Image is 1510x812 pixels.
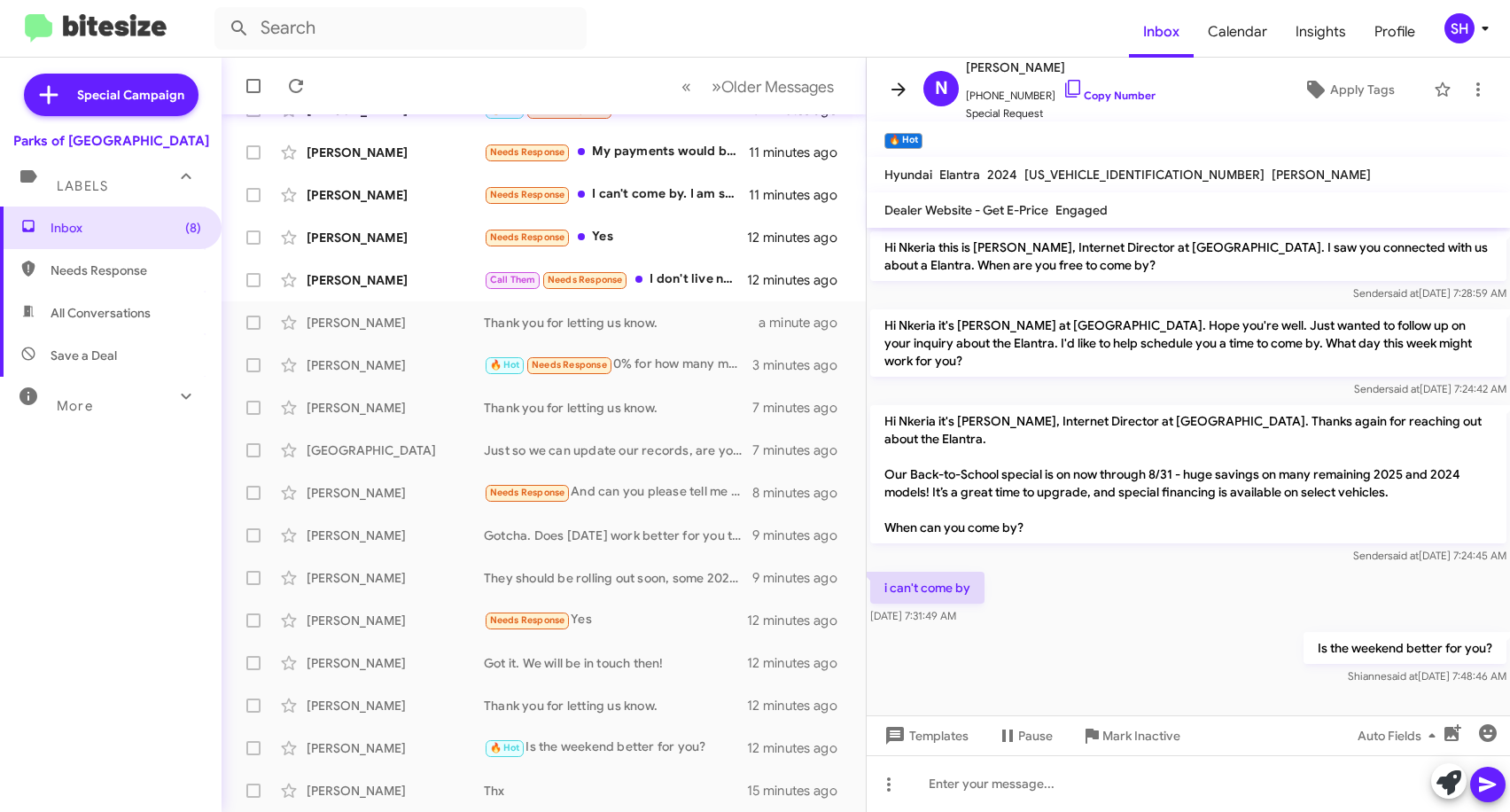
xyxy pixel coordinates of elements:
div: Thank you for letting us know. [484,399,752,417]
p: Hi Nkeria this is [PERSON_NAME], Internet Director at [GEOGRAPHIC_DATA]. I saw you connected with... [870,231,1506,281]
div: [PERSON_NAME] [307,697,484,714]
span: Needs Response [490,614,565,626]
span: Needs Response [548,274,623,285]
span: 2024 [987,167,1017,183]
div: 11 minutes ago [749,186,852,204]
div: Thank you for letting us know. [484,314,759,332]
span: Engaged [1055,202,1108,218]
div: Yes [484,610,747,630]
div: Is the weekend better for you? [484,738,747,758]
button: Pause [983,720,1067,752]
div: 9 minutes ago [752,569,852,587]
div: Just so we can update our records, are you holding off or were you able to make a purchase? [484,441,752,459]
div: 12 minutes ago [747,654,852,672]
div: [PERSON_NAME] [307,271,484,289]
input: Search [214,7,587,50]
button: Previous [671,68,702,105]
div: [PERSON_NAME] [307,356,484,374]
small: 🔥 Hot [884,133,922,149]
span: Elantra [939,167,980,183]
div: My payments would be to high, interest is to high , I'm retired. [484,142,749,162]
span: Sender [DATE] 7:24:45 AM [1353,549,1506,562]
span: Sender [DATE] 7:28:59 AM [1353,286,1506,300]
span: » [712,75,721,98]
div: [PERSON_NAME] [307,739,484,757]
span: Needs Response [51,262,201,279]
span: Sender [DATE] 7:24:42 AM [1354,382,1506,395]
span: Hyundai [884,167,932,183]
span: Labels [57,178,108,194]
button: Mark Inactive [1067,720,1195,752]
button: SH [1429,13,1491,43]
div: 9 minutes ago [752,527,852,544]
span: All Conversations [51,304,151,322]
span: Dealer Website - Get E-Price [884,202,1048,218]
div: 7 minutes ago [752,441,852,459]
div: SH [1444,13,1475,43]
span: Needs Response [490,146,565,158]
span: Needs Response [490,231,565,243]
div: 11 minutes ago [749,144,852,161]
span: Apply Tags [1330,74,1395,105]
span: Call Them [490,274,536,285]
span: (8) [185,219,201,237]
span: Special Campaign [77,86,184,104]
span: Needs Response [490,189,565,200]
span: « [681,75,691,98]
span: [PERSON_NAME] [1272,167,1371,183]
div: Thank you for letting us know. [484,697,747,714]
span: Older Messages [721,77,834,97]
button: Auto Fields [1343,720,1457,752]
span: 🔥 Hot [490,742,520,753]
div: [PERSON_NAME] [307,484,484,502]
span: Special Request [966,105,1156,122]
div: 12 minutes ago [747,697,852,714]
span: said at [1387,669,1418,683]
span: Save a Deal [51,347,117,364]
p: Is the weekend better for you? [1304,632,1506,664]
div: 12 minutes ago [747,739,852,757]
p: Hi Nkeria it's [PERSON_NAME] at [GEOGRAPHIC_DATA]. Hope you're well. Just wanted to follow up on ... [870,309,1506,377]
span: Templates [881,720,969,752]
div: [PERSON_NAME] [307,229,484,246]
div: I don't live nearby. We were working my deal over the phone. If they have anything better that ca... [484,269,747,290]
div: Gotcha. Does [DATE] work better for you then? [484,527,752,544]
a: Calendar [1194,6,1281,58]
div: [PERSON_NAME] [307,186,484,204]
span: Needs Response [532,359,607,371]
div: [GEOGRAPHIC_DATA] [307,441,484,459]
span: Mark Inactive [1102,720,1180,752]
a: Special Campaign [24,74,198,116]
div: Parks of [GEOGRAPHIC_DATA] [13,132,209,150]
div: 15 minutes ago [747,782,852,800]
div: [PERSON_NAME] [307,612,484,629]
span: [PHONE_NUMBER] [966,78,1156,105]
a: Insights [1281,6,1360,58]
div: I can't come by. I am self-employed and I am always on the road. My day starts at 1 o'clock in th... [484,184,749,205]
button: Apply Tags [1273,74,1425,105]
span: said at [1389,382,1420,395]
span: Pause [1018,720,1053,752]
div: [PERSON_NAME] [307,527,484,544]
span: [US_VEHICLE_IDENTIFICATION_NUMBER] [1024,167,1265,183]
div: Got it. We will be in touch then! [484,654,747,672]
div: [PERSON_NAME] [307,144,484,161]
a: Inbox [1129,6,1194,58]
div: Yes [484,227,747,247]
span: [PERSON_NAME] [966,57,1156,78]
span: Profile [1360,6,1429,58]
span: More [57,398,93,414]
div: 8 minutes ago [752,484,852,502]
p: i can't come by [870,572,985,604]
div: [PERSON_NAME] [307,782,484,800]
span: Shianne [DATE] 7:48:46 AM [1348,669,1506,683]
button: Next [701,68,845,105]
div: 7 minutes ago [752,399,852,417]
nav: Page navigation example [672,68,845,105]
span: Needs Response [490,487,565,498]
p: Hi Nkeria it's [PERSON_NAME], Internet Director at [GEOGRAPHIC_DATA]. Thanks again for reaching o... [870,405,1506,543]
div: [PERSON_NAME] [307,399,484,417]
div: 12 minutes ago [747,612,852,629]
